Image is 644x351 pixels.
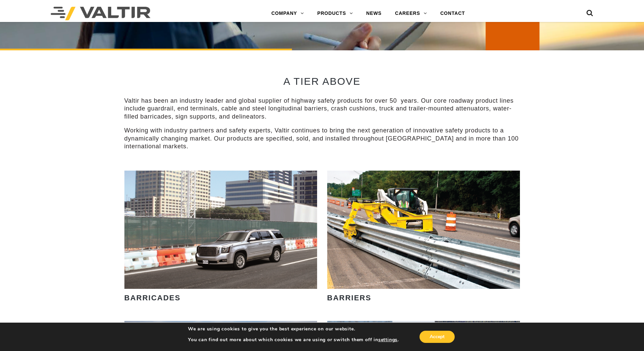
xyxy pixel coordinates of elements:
[327,294,372,302] strong: BARRIERS
[311,7,360,20] a: PRODUCTS
[124,76,520,87] h2: A TIER ABOVE
[188,326,399,332] p: We are using cookies to give you the best experience on our website.
[420,331,455,343] button: Accept
[378,337,398,343] button: settings
[388,7,434,20] a: CAREERS
[265,7,311,20] a: COMPANY
[433,7,472,20] a: CONTACT
[188,337,399,343] p: You can find out more about which cookies we are using or switch them off in .
[124,97,520,121] p: Valtir has been an industry leader and global supplier of highway safety products for over 50 yea...
[124,294,181,302] strong: BARRICADES
[51,7,150,20] img: Valtir
[359,7,388,20] a: NEWS
[124,127,520,150] p: Working with industry partners and safety experts, Valtir continues to bring the next generation ...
